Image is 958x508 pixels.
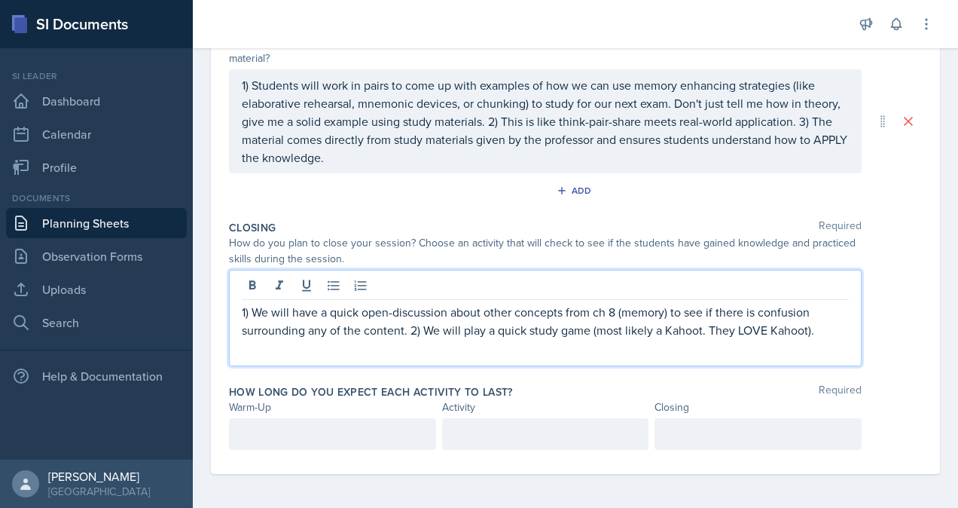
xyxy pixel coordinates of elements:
[654,399,862,415] div: Closing
[229,384,513,399] label: How long do you expect each activity to last?
[229,220,276,235] label: Closing
[6,241,187,271] a: Observation Forms
[48,484,150,499] div: [GEOGRAPHIC_DATA]
[819,220,862,235] span: Required
[229,399,436,415] div: Warm-Up
[6,274,187,304] a: Uploads
[819,384,862,399] span: Required
[551,179,600,202] button: Add
[6,152,187,182] a: Profile
[6,208,187,238] a: Planning Sheets
[48,469,150,484] div: [PERSON_NAME]
[242,303,849,339] p: 1) We will have a quick open-discussion about other concepts from ch 8 (memory) to see if there i...
[242,76,849,167] p: 1) Students will work in pairs to come up with examples of how we can use memory enhancing strate...
[6,361,187,391] div: Help & Documentation
[442,399,649,415] div: Activity
[6,86,187,116] a: Dashboard
[6,119,187,149] a: Calendar
[560,185,592,197] div: Add
[6,191,187,205] div: Documents
[229,235,862,267] div: How do you plan to close your session? Choose an activity that will check to see if the students ...
[229,35,862,66] div: 1. How will the students collaborate with one another? 2. What learning strategy will you use? 3....
[6,308,187,338] a: Search
[6,69,187,83] div: Si leader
